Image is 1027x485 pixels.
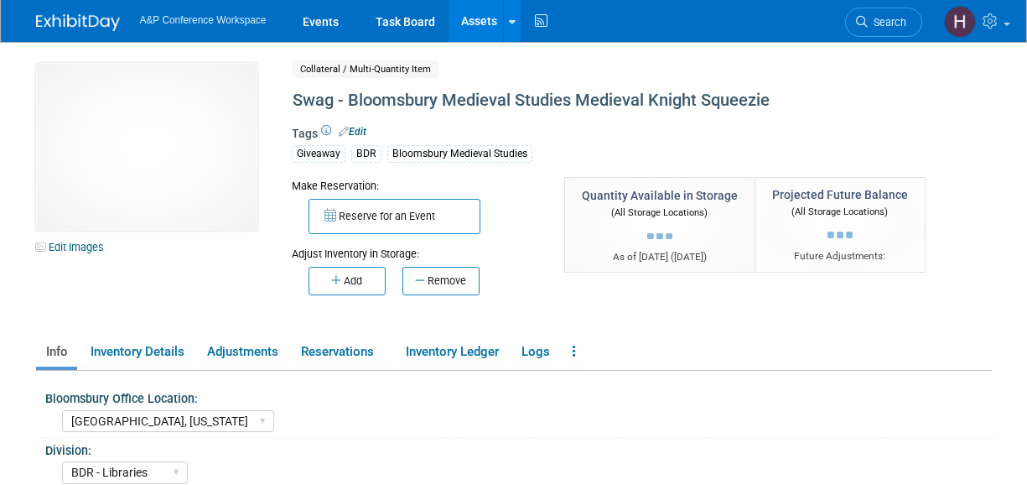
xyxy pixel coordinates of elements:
[292,125,921,174] div: Tags
[582,204,738,220] div: (All Storage Locations)
[287,86,921,116] div: Swag - Bloomsbury Medieval Studies Medieval Knight Squeezie
[292,234,539,262] div: Adjust Inventory in Storage:
[387,145,532,163] div: Bloomsbury Medieval Studies
[772,203,908,219] div: (All Storage Locations)
[309,267,386,295] button: Add
[582,187,738,204] div: Quantity Available in Storage
[402,267,480,295] button: Remove
[511,337,559,367] a: Logs
[140,14,267,26] span: A&P Conference Workspace
[339,126,366,138] a: Edit
[674,251,703,263] span: [DATE]
[396,337,508,367] a: Inventory Ledger
[292,177,539,194] div: Make Reservation:
[36,63,257,231] img: View Images
[351,145,381,163] div: BDR
[36,14,120,31] img: ExhibitDay
[827,232,853,238] img: loading...
[309,199,480,234] button: Reserve for an Event
[868,16,906,29] span: Search
[582,250,738,264] div: As of [DATE] ( )
[292,145,345,163] div: Giveaway
[36,237,111,258] a: Edit Images
[45,438,997,459] div: Division:
[647,233,672,240] img: loading...
[80,337,194,367] a: Inventory Details
[772,186,908,203] div: Projected Future Balance
[45,386,997,407] div: Bloomsbury Office Location:
[291,337,392,367] a: Reservations
[292,60,439,78] span: Collateral / Multi-Quantity Item
[197,337,288,367] a: Adjustments
[772,249,908,263] div: Future Adjustments:
[36,337,77,367] a: Info
[944,6,976,38] img: Hannah Siegel
[845,8,922,37] a: Search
